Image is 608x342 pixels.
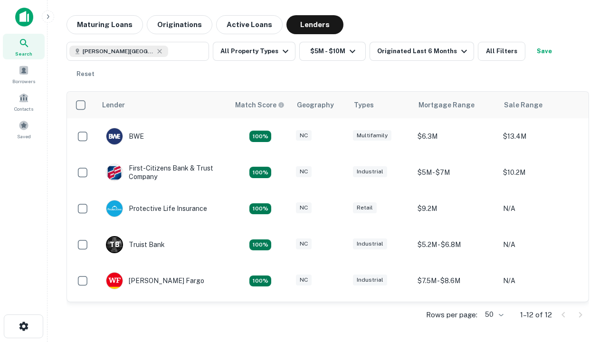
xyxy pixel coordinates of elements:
[560,236,608,281] iframe: Chat Widget
[498,190,584,227] td: N/A
[106,273,123,289] img: picture
[106,164,123,180] img: picture
[413,263,498,299] td: $7.5M - $8.6M
[498,92,584,118] th: Sale Range
[147,15,212,34] button: Originations
[213,42,295,61] button: All Property Types
[70,65,101,84] button: Reset
[418,99,475,111] div: Mortgage Range
[15,8,33,27] img: capitalize-icon.png
[249,203,271,215] div: Matching Properties: 2, hasApolloMatch: undefined
[286,15,343,34] button: Lenders
[296,275,312,285] div: NC
[413,92,498,118] th: Mortgage Range
[106,164,220,181] div: First-citizens Bank & Trust Company
[299,42,366,61] button: $5M - $10M
[426,309,477,321] p: Rows per page:
[291,92,348,118] th: Geography
[14,105,33,113] span: Contacts
[3,89,45,114] a: Contacts
[504,99,542,111] div: Sale Range
[235,100,285,110] div: Capitalize uses an advanced AI algorithm to match your search with the best lender. The match sco...
[354,99,374,111] div: Types
[498,227,584,263] td: N/A
[413,154,498,190] td: $5M - $7M
[353,202,377,213] div: Retail
[377,46,470,57] div: Originated Last 6 Months
[106,236,165,253] div: Truist Bank
[3,116,45,142] a: Saved
[498,299,584,335] td: N/A
[17,133,31,140] span: Saved
[3,61,45,87] a: Borrowers
[102,99,125,111] div: Lender
[229,92,291,118] th: Capitalize uses an advanced AI algorithm to match your search with the best lender. The match sco...
[353,130,391,141] div: Multifamily
[12,77,35,85] span: Borrowers
[413,190,498,227] td: $9.2M
[66,15,143,34] button: Maturing Loans
[106,128,144,145] div: BWE
[106,200,123,217] img: picture
[106,272,204,289] div: [PERSON_NAME] Fargo
[83,47,154,56] span: [PERSON_NAME][GEOGRAPHIC_DATA], [GEOGRAPHIC_DATA]
[3,34,45,59] a: Search
[235,100,283,110] h6: Match Score
[296,202,312,213] div: NC
[413,299,498,335] td: $8.8M
[498,263,584,299] td: N/A
[413,227,498,263] td: $5.2M - $6.8M
[529,42,560,61] button: Save your search to get updates of matches that match your search criteria.
[353,275,387,285] div: Industrial
[296,130,312,141] div: NC
[498,154,584,190] td: $10.2M
[353,238,387,249] div: Industrial
[413,118,498,154] td: $6.3M
[110,240,119,250] p: T B
[249,167,271,178] div: Matching Properties: 2, hasApolloMatch: undefined
[520,309,552,321] p: 1–12 of 12
[249,131,271,142] div: Matching Properties: 2, hasApolloMatch: undefined
[96,92,229,118] th: Lender
[249,239,271,251] div: Matching Properties: 3, hasApolloMatch: undefined
[498,118,584,154] td: $13.4M
[216,15,283,34] button: Active Loans
[15,50,32,57] span: Search
[370,42,474,61] button: Originated Last 6 Months
[296,166,312,177] div: NC
[481,308,505,322] div: 50
[297,99,334,111] div: Geography
[348,92,413,118] th: Types
[353,166,387,177] div: Industrial
[106,200,207,217] div: Protective Life Insurance
[478,42,525,61] button: All Filters
[106,128,123,144] img: picture
[249,275,271,287] div: Matching Properties: 2, hasApolloMatch: undefined
[296,238,312,249] div: NC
